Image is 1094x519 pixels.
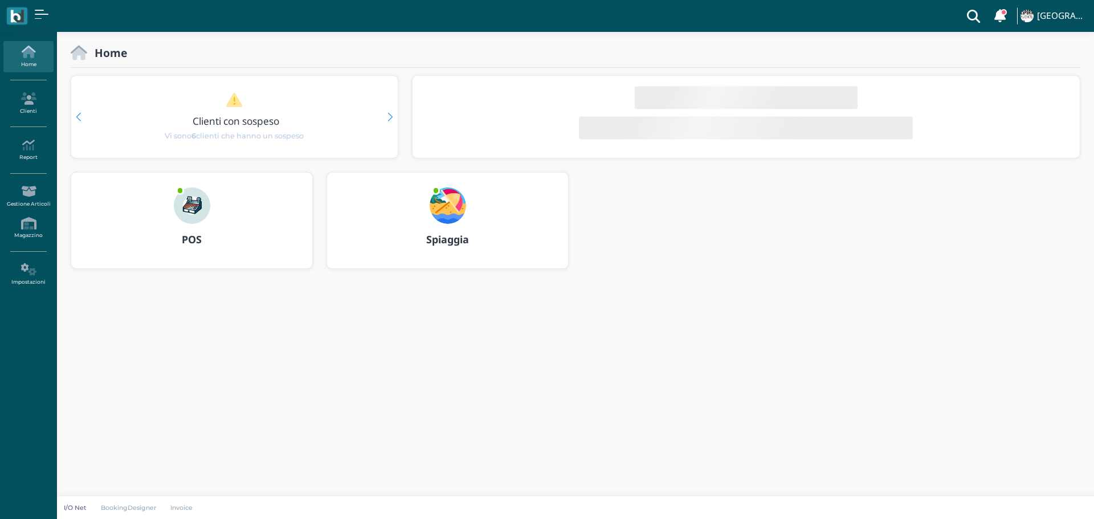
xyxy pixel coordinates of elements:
a: Clienti [3,88,53,119]
img: ... [1020,10,1033,22]
span: Vi sono clienti che hanno un sospeso [165,130,304,141]
img: ... [174,187,210,224]
a: Gestione Articoli [3,181,53,212]
h3: Clienti con sospeso [95,116,378,126]
a: Magazzino [3,212,53,244]
img: ... [430,187,466,224]
a: ... [GEOGRAPHIC_DATA] [1019,2,1087,30]
h2: Home [87,47,127,59]
a: Clienti con sospeso Vi sono6clienti che hanno un sospeso [93,92,375,141]
img: logo [10,10,23,23]
b: 6 [191,132,196,140]
a: Report [3,134,53,166]
b: Spiaggia [426,232,469,246]
a: Home [3,41,53,72]
a: Impostazioni [3,259,53,290]
iframe: Help widget launcher [1013,484,1084,509]
h4: [GEOGRAPHIC_DATA] [1037,11,1087,21]
a: ... Spiaggia [326,172,569,283]
a: ... POS [71,172,313,283]
b: POS [182,232,202,246]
